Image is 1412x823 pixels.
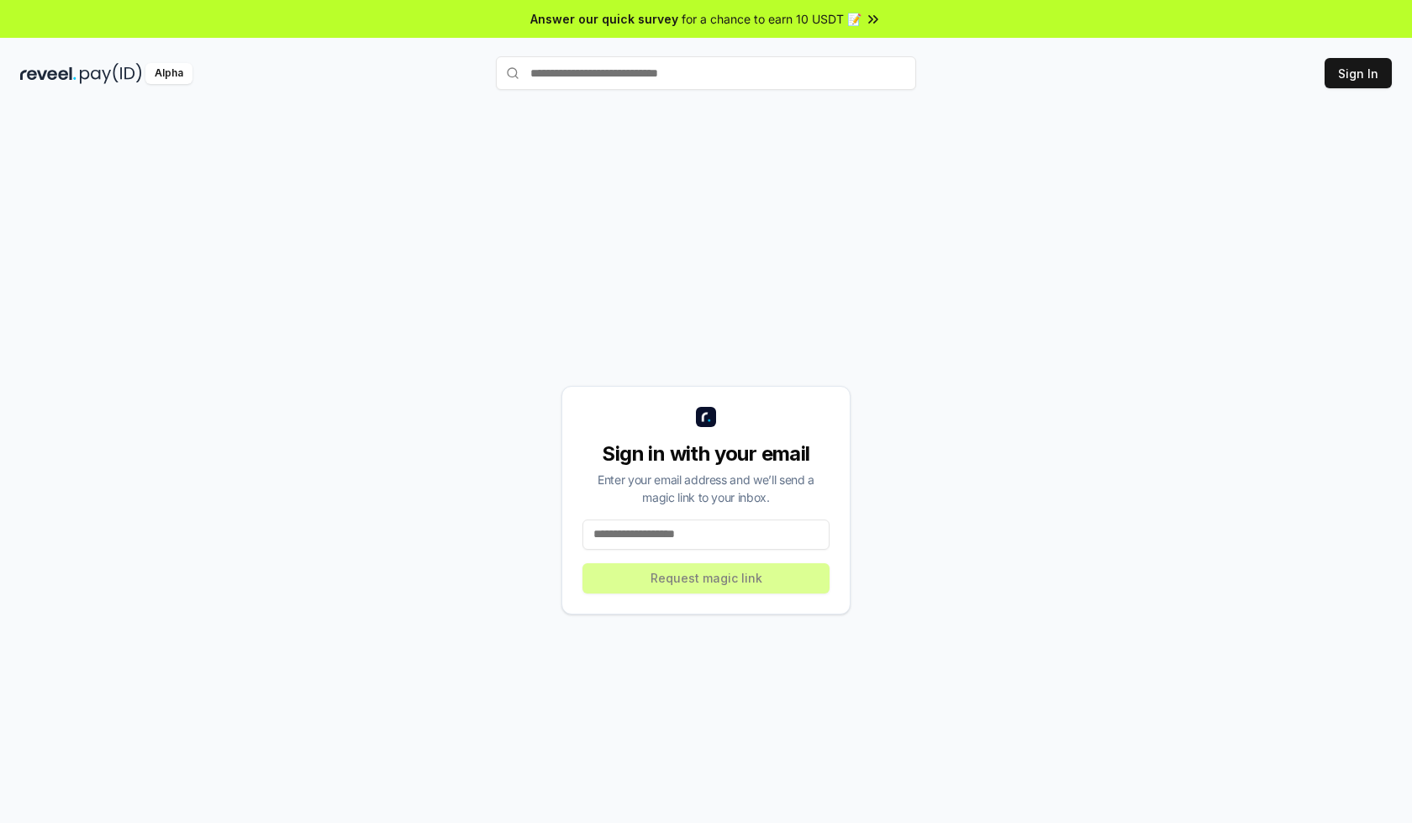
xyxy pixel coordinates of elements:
[1325,58,1392,88] button: Sign In
[530,10,678,28] span: Answer our quick survey
[20,63,76,84] img: reveel_dark
[80,63,142,84] img: pay_id
[582,471,830,506] div: Enter your email address and we’ll send a magic link to your inbox.
[145,63,192,84] div: Alpha
[696,407,716,427] img: logo_small
[582,441,830,467] div: Sign in with your email
[682,10,861,28] span: for a chance to earn 10 USDT 📝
